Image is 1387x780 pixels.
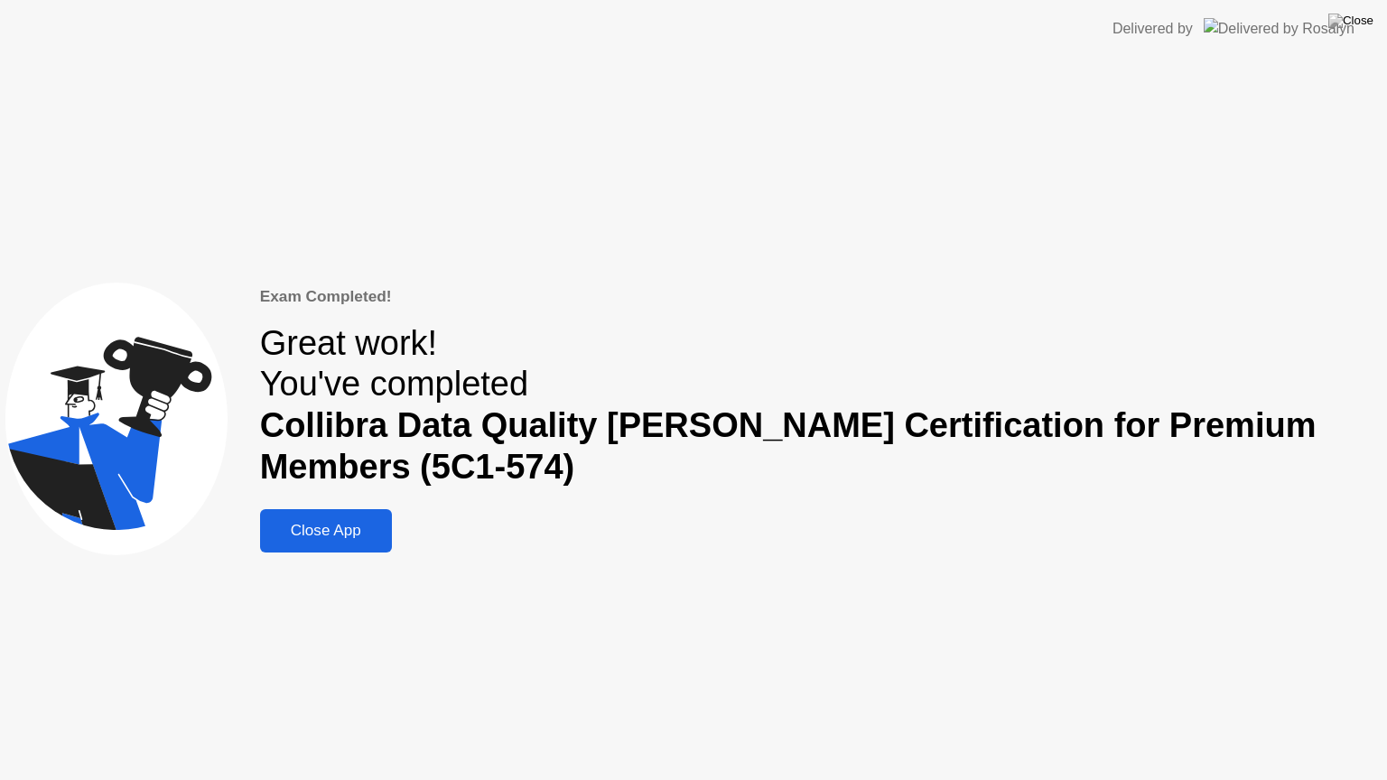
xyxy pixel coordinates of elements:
img: Delivered by Rosalyn [1204,18,1354,39]
div: Great work! You've completed [260,323,1382,488]
div: Close App [265,522,386,540]
b: Collibra Data Quality [PERSON_NAME] Certification for Premium Members (5C1-574) [260,406,1317,486]
img: Close [1328,14,1373,28]
button: Close App [260,509,392,552]
div: Delivered by [1112,18,1193,40]
div: Exam Completed! [260,285,1382,309]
